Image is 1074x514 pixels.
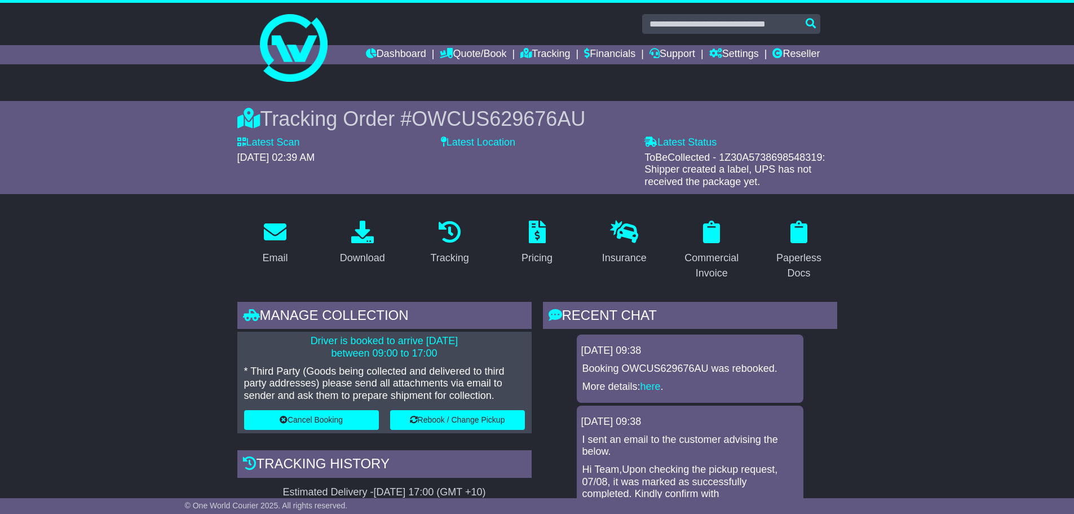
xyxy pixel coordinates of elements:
a: Download [333,217,392,270]
a: here [640,381,661,392]
label: Latest Status [644,137,717,149]
a: Paperless Docs [761,217,837,285]
div: Tracking Order # [237,107,837,131]
a: Tracking [423,217,476,270]
label: Latest Location [441,137,515,149]
div: Manage collection [237,302,532,332]
a: Quote/Book [440,45,506,64]
label: Latest Scan [237,137,300,149]
div: Commercial Invoice [681,251,742,281]
a: Dashboard [366,45,426,64]
div: Tracking history [237,450,532,481]
p: Driver is booked to arrive [DATE] between 09:00 to 17:00 [244,335,525,359]
span: OWCUS629676AU [412,107,585,130]
span: [DATE] 02:39 AM [237,152,315,163]
a: Email [255,217,295,270]
div: Download [340,251,385,266]
a: Support [649,45,695,64]
a: Insurance [595,217,654,270]
div: [DATE] 09:38 [581,345,799,357]
div: [DATE] 17:00 (GMT +10) [374,486,486,499]
div: Estimated Delivery - [237,486,532,499]
div: Pricing [521,251,553,266]
a: Settings [709,45,759,64]
a: Financials [584,45,635,64]
span: © One World Courier 2025. All rights reserved. [185,501,348,510]
a: Tracking [520,45,570,64]
p: * Third Party (Goods being collected and delivered to third party addresses) please send all atta... [244,366,525,402]
div: RECENT CHAT [543,302,837,332]
div: Paperless Docs [768,251,830,281]
a: Reseller [772,45,820,64]
div: [DATE] 09:38 [581,416,799,428]
p: Booking OWCUS629676AU was rebooked. [582,363,798,375]
p: I sent an email to the customer advising the below. [582,434,798,458]
div: Email [262,251,288,266]
button: Cancel Booking [244,410,379,430]
span: ToBeCollected - 1Z30A5738698548319: Shipper created a label, UPS has not received the package yet. [644,152,825,187]
div: Tracking [430,251,469,266]
p: More details: . [582,381,798,393]
a: Pricing [514,217,560,270]
a: Commercial Invoice [674,217,750,285]
div: Insurance [602,251,647,266]
button: Rebook / Change Pickup [390,410,525,430]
